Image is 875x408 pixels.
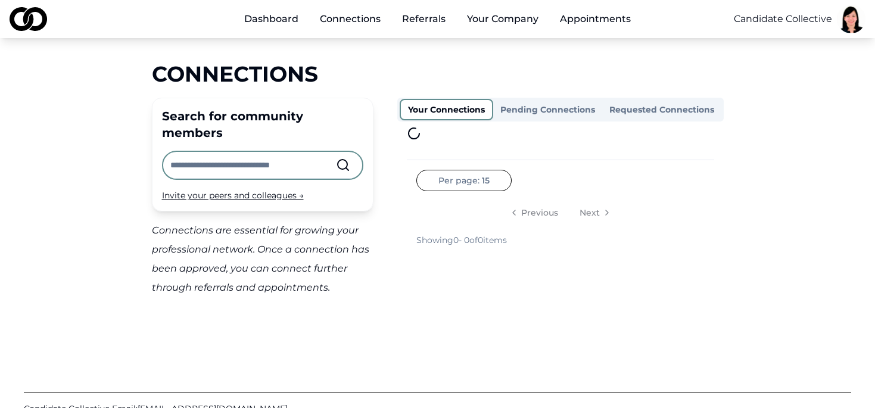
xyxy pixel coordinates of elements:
[734,12,832,26] button: Candidate Collective
[152,62,724,86] div: Connections
[162,108,363,141] div: Search for community members
[235,7,640,31] nav: Main
[400,99,493,120] button: Your Connections
[10,7,47,31] img: logo
[393,7,455,31] a: Referrals
[310,7,390,31] a: Connections
[837,5,865,33] img: 1f1e6ded-7e6e-4da0-8d9b-facf9315d0a3-ID%20Pic-profile_picture.jpg
[162,189,363,201] div: Invite your peers and colleagues →
[550,7,640,31] a: Appointments
[482,175,490,186] span: 15
[416,201,705,225] nav: pagination
[235,7,308,31] a: Dashboard
[457,7,548,31] button: Your Company
[416,170,512,191] button: Per page:15
[416,234,507,246] div: Showing 0 - 0 of 0 items
[152,221,373,297] div: Connections are essential for growing your professional network. Once a connection has been appro...
[493,100,602,119] button: Pending Connections
[602,100,721,119] button: Requested Connections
